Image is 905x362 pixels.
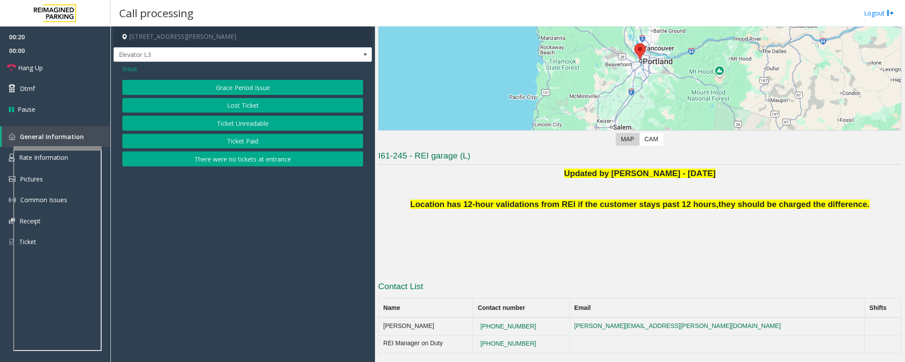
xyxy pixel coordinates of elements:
h3: Call processing [115,2,198,24]
div: 1469 Northwest Johnson Street, Portland, OR [634,43,646,60]
span: Hang Up [18,63,43,72]
span: Elevator L3 [114,48,320,62]
h4: [STREET_ADDRESS][PERSON_NAME] [114,26,372,47]
span: Issue [122,64,137,73]
button: Ticket Unreadable [122,116,363,131]
button: [PHONE_NUMBER] [478,323,539,331]
label: Map [616,133,640,146]
span: General Information [20,132,84,141]
button: There were no tickets at entrance [122,151,363,166]
button: Ticket Paid [122,134,363,149]
td: REI Manager on Duty [379,335,473,353]
img: 'icon' [9,154,15,162]
img: logout [887,8,894,18]
label: CAM [639,133,663,146]
a: General Information [2,126,110,147]
img: 'icon' [9,238,15,246]
img: 'icon' [9,133,15,140]
img: 'icon' [9,196,16,204]
th: Name [379,298,473,318]
img: 'icon' [9,176,15,182]
a: [PERSON_NAME][EMAIL_ADDRESS][PERSON_NAME][DOMAIN_NAME] [574,322,781,329]
th: Email [569,298,864,318]
img: 'icon' [9,218,15,224]
span: they should be charged the difference. [718,200,869,209]
a: Logout [864,8,894,18]
span: Dtmf [20,84,35,93]
span: Updated by [PERSON_NAME] - [DATE] [564,169,716,178]
button: [PHONE_NUMBER] [478,340,539,348]
td: [PERSON_NAME] [379,317,473,335]
h3: I61-245 - REI garage (L) [378,150,901,165]
th: Shifts [864,298,901,318]
h3: Contact List [378,281,901,295]
span: Location has 12-hour validations from REI if the customer stays past 12 hours, [410,200,719,209]
button: Lost Ticket [122,98,363,113]
th: Contact number [473,298,569,318]
span: Pause [18,105,35,114]
button: Grace Period Issue [122,80,363,95]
